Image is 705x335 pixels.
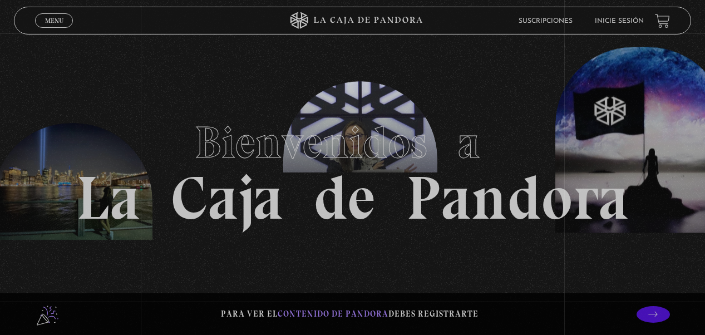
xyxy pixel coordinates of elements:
[595,18,644,24] a: Inicie sesión
[45,17,63,24] span: Menu
[41,27,67,35] span: Cerrar
[76,106,629,229] h1: La Caja de Pandora
[221,307,479,322] p: Para ver el debes registrarte
[519,18,573,24] a: Suscripciones
[195,116,511,169] span: Bienvenidos a
[655,13,670,28] a: View your shopping cart
[278,309,388,319] span: contenido de Pandora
